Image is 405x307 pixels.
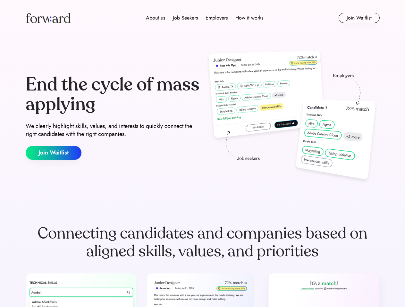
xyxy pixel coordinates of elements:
div: Connecting candidates and companies based on aligned skills, values, and priorities [26,224,380,260]
div: Employers [206,14,228,22]
div: End the cycle of mass applying [26,75,200,114]
div: About us [146,14,165,22]
button: Join Waitlist [339,13,380,23]
div: We clearly highlight skills, values, and interests to quickly connect the right candidates with t... [26,122,200,138]
button: Join Waitlist [26,146,81,160]
img: Forward logo [26,13,71,23]
div: How it works [235,14,263,22]
img: hero-image.png [205,49,380,186]
div: Job Seekers [173,14,198,22]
